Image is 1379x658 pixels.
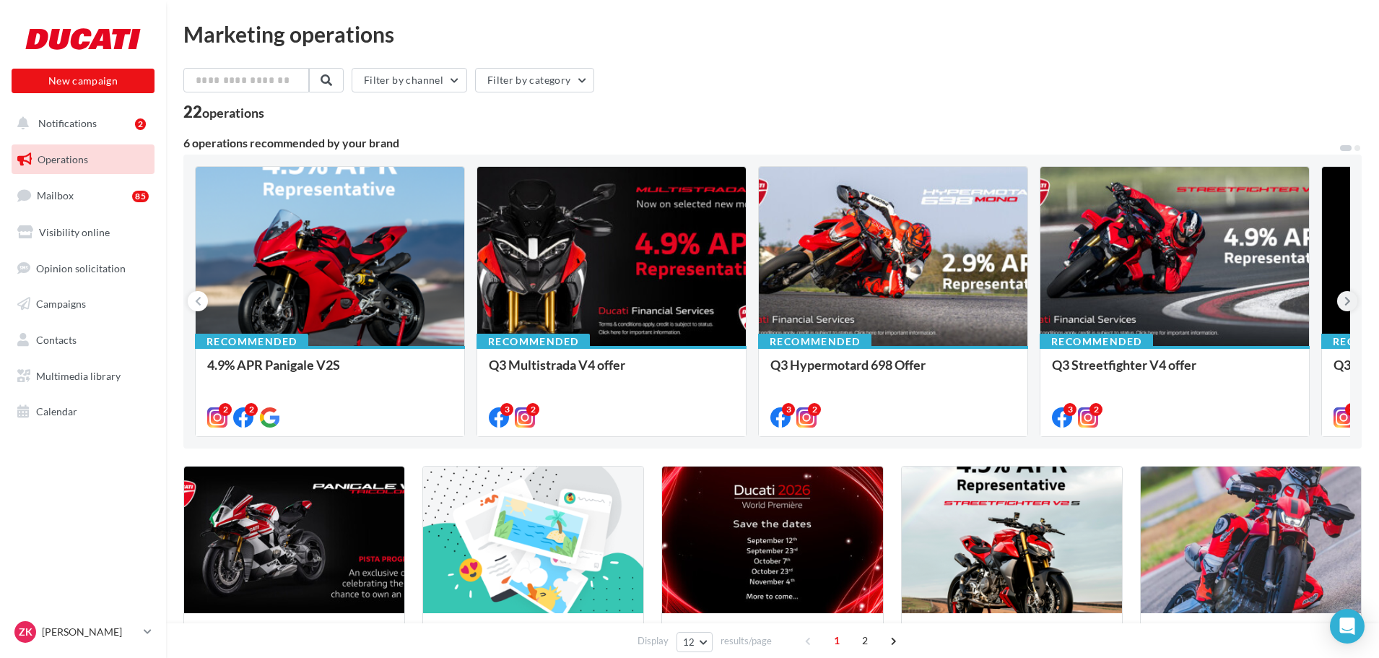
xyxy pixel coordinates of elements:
[1063,403,1076,416] div: 3
[677,632,713,652] button: 12
[9,289,157,319] a: Campaigns
[808,403,821,416] div: 2
[770,358,1016,386] div: Q3 Hypermotard 698 Offer
[195,334,308,350] div: Recommended
[721,634,772,648] span: results/page
[9,180,157,211] a: Mailbox85
[9,254,157,284] a: Opinion solicitation
[1089,403,1102,416] div: 2
[758,334,871,350] div: Recommended
[36,370,121,382] span: Multimedia library
[9,144,157,175] a: Operations
[1345,403,1358,416] div: 2
[132,191,149,202] div: 85
[683,636,695,648] span: 12
[477,334,590,350] div: Recommended
[1330,609,1365,644] div: Open Intercom Messenger
[36,298,86,310] span: Campaigns
[9,325,157,355] a: Contacts
[183,23,1362,45] div: Marketing operations
[36,334,77,346] span: Contacts
[135,118,146,130] div: 2
[1040,334,1153,350] div: Recommended
[42,625,138,639] p: [PERSON_NAME]
[9,108,152,139] button: Notifications 2
[526,403,539,416] div: 2
[19,625,32,639] span: ZK
[202,106,264,119] div: operations
[1052,358,1297,386] div: Q3 Streetfighter V4 offer
[9,217,157,248] a: Visibility online
[12,69,155,93] button: New campaign
[38,117,97,129] span: Notifications
[12,618,155,646] a: ZK [PERSON_NAME]
[36,405,77,417] span: Calendar
[475,68,594,92] button: Filter by category
[207,358,453,386] div: 4.9% APR Panigale V2S
[39,226,110,238] span: Visibility online
[352,68,467,92] button: Filter by channel
[500,403,513,416] div: 3
[638,634,669,648] span: Display
[9,397,157,427] a: Calendar
[37,189,74,202] span: Mailbox
[219,403,232,416] div: 2
[825,629,848,652] span: 1
[183,137,1339,149] div: 6 operations recommended by your brand
[245,403,258,416] div: 2
[36,261,126,274] span: Opinion solicitation
[183,104,264,120] div: 22
[853,629,876,652] span: 2
[9,361,157,391] a: Multimedia library
[38,153,88,165] span: Operations
[782,403,795,416] div: 3
[489,358,734,386] div: Q3 Multistrada V4 offer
